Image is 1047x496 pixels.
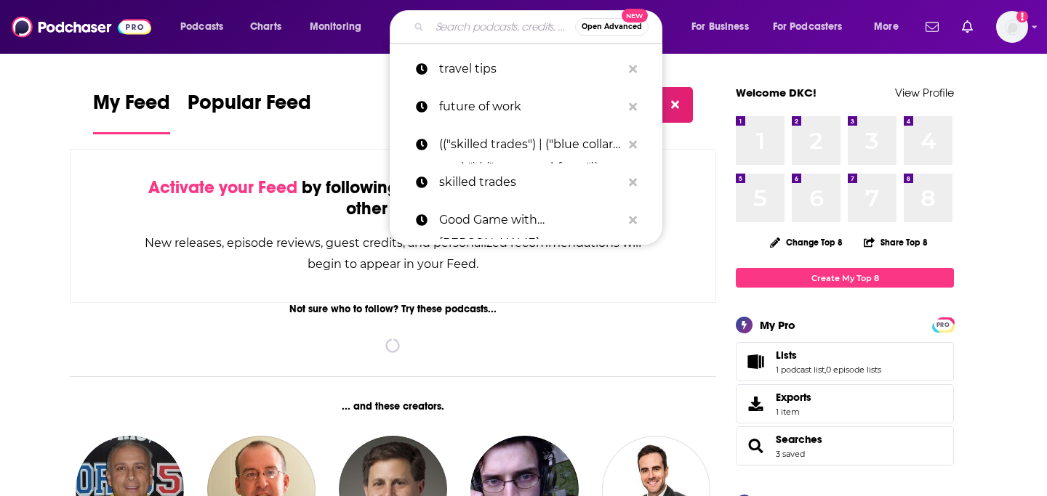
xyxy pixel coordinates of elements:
a: Popular Feed [188,90,311,134]
p: (("skilled trades") | ("blue collar work") | ("gen z workforce")) [439,126,622,163]
div: My Pro [760,318,795,332]
a: View Profile [895,86,954,99]
svg: Add a profile image [1016,11,1028,23]
a: Good Game with [PERSON_NAME] [390,201,662,239]
a: (("skilled trades") | ("blue collar work") | ("gen z workforce")) [390,126,662,163]
div: Search podcasts, credits, & more... [404,10,676,44]
span: For Podcasters [773,17,843,37]
div: ... and these creators. [70,400,716,412]
span: Podcasts [180,17,223,37]
a: future of work [390,88,662,126]
span: , [825,365,826,375]
button: open menu [300,15,380,38]
img: User Profile [996,11,1028,43]
span: Lists [736,342,954,381]
span: Popular Feed [188,90,311,123]
span: For Business [691,17,749,37]
span: Monitoring [310,17,361,37]
a: Create My Top 8 [736,268,954,288]
p: Good Game with Sarah Spain [439,201,622,239]
span: New [622,9,648,23]
a: Lists [776,349,881,362]
p: skilled trades [439,163,622,201]
span: Exports [776,391,811,404]
button: open menu [864,15,917,38]
span: Activate your Feed [148,176,297,198]
a: travel tips [390,50,662,88]
span: Searches [736,426,954,465]
a: Searches [776,433,822,446]
span: Exports [741,394,770,414]
span: Logged in as dkcmediatechnyc [996,11,1028,43]
button: Share Top 8 [863,228,928,256]
span: Charts [250,17,281,37]
a: My Feed [93,90,170,134]
button: open menu [681,15,767,38]
p: travel tips [439,50,622,88]
a: PRO [934,319,952,330]
div: by following Podcasts, Creators, Lists, and other Users! [143,177,643,219]
a: Exports [736,384,954,423]
a: Welcome DKC! [736,86,817,99]
input: Search podcasts, credits, & more... [430,15,575,38]
img: Podchaser - Follow, Share and Rate Podcasts [12,13,151,41]
button: open menu [170,15,242,38]
a: Show notifications dropdown [956,15,979,39]
div: New releases, episode reviews, guest credits, and personalized recommendations will begin to appe... [143,232,643,275]
span: Open Advanced [582,23,642,31]
div: Not sure who to follow? Try these podcasts... [70,303,716,315]
button: open menu [763,15,864,38]
a: 1 podcast list [776,365,825,375]
p: future of work [439,88,622,126]
span: My Feed [93,90,170,123]
a: Searches [741,436,770,456]
a: skilled trades [390,163,662,201]
a: Show notifications dropdown [920,15,944,39]
a: Charts [241,15,290,38]
span: PRO [934,320,952,330]
a: 3 saved [776,449,805,459]
span: Lists [776,349,797,362]
span: 1 item [776,407,811,417]
a: Lists [741,351,770,372]
button: Change Top 8 [761,233,851,251]
a: 0 episode lists [826,365,881,375]
button: Show profile menu [996,11,1028,43]
button: Open AdvancedNew [575,18,649,36]
span: More [874,17,899,37]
